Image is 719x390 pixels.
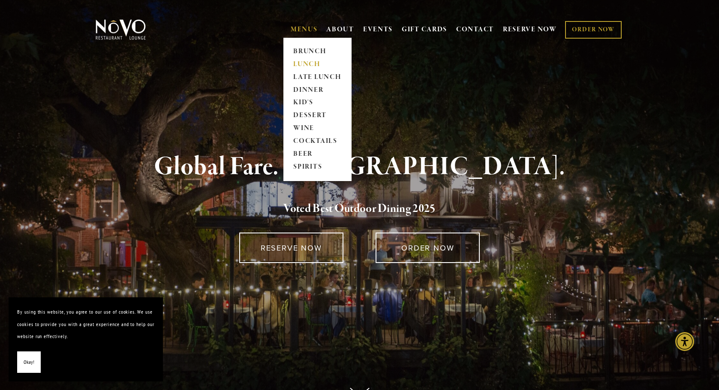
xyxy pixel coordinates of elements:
[24,356,34,369] span: Okay!
[291,25,318,34] a: MENUS
[291,58,344,71] a: LUNCH
[291,122,344,135] a: WINE
[17,351,41,373] button: Okay!
[326,25,354,34] a: ABOUT
[291,135,344,148] a: COCKTAILS
[9,297,163,381] section: Cookie banner
[376,233,480,263] a: ORDER NOW
[291,71,344,84] a: LATE LUNCH
[565,21,621,39] a: ORDER NOW
[94,19,147,40] img: Novo Restaurant &amp; Lounge
[291,84,344,97] a: DINNER
[154,151,565,183] strong: Global Fare. [GEOGRAPHIC_DATA].
[363,25,393,34] a: EVENTS
[291,97,344,109] a: KID'S
[291,109,344,122] a: DESSERT
[456,21,494,38] a: CONTACT
[675,332,694,351] div: Accessibility Menu
[17,306,154,343] p: By using this website, you agree to our use of cookies. We use cookies to provide you with a grea...
[283,201,430,218] a: Voted Best Outdoor Dining 202
[239,233,343,263] a: RESERVE NOW
[291,45,344,58] a: BRUNCH
[503,21,557,38] a: RESERVE NOW
[110,200,610,218] h2: 5
[291,148,344,161] a: BEER
[291,161,344,174] a: SPIRITS
[402,21,447,38] a: GIFT CARDS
